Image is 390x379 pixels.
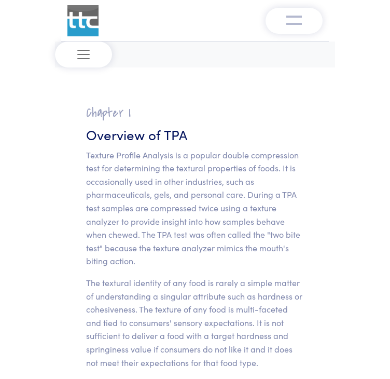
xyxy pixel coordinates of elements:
h2: Chapter I [86,105,304,121]
p: The textural identity of any food is rarely a simple matter of understanding a singular attribute... [86,276,304,369]
h3: Overview of TPA [86,125,304,144]
button: Toggle navigation [55,42,112,67]
button: Toggle navigation [266,8,323,34]
p: Texture Profile Analysis is a popular double compression test for determining the textural proper... [86,148,304,268]
img: menu-v1.0.png [286,13,302,25]
img: ttc_logo_1x1_v1.0.png [67,5,99,36]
